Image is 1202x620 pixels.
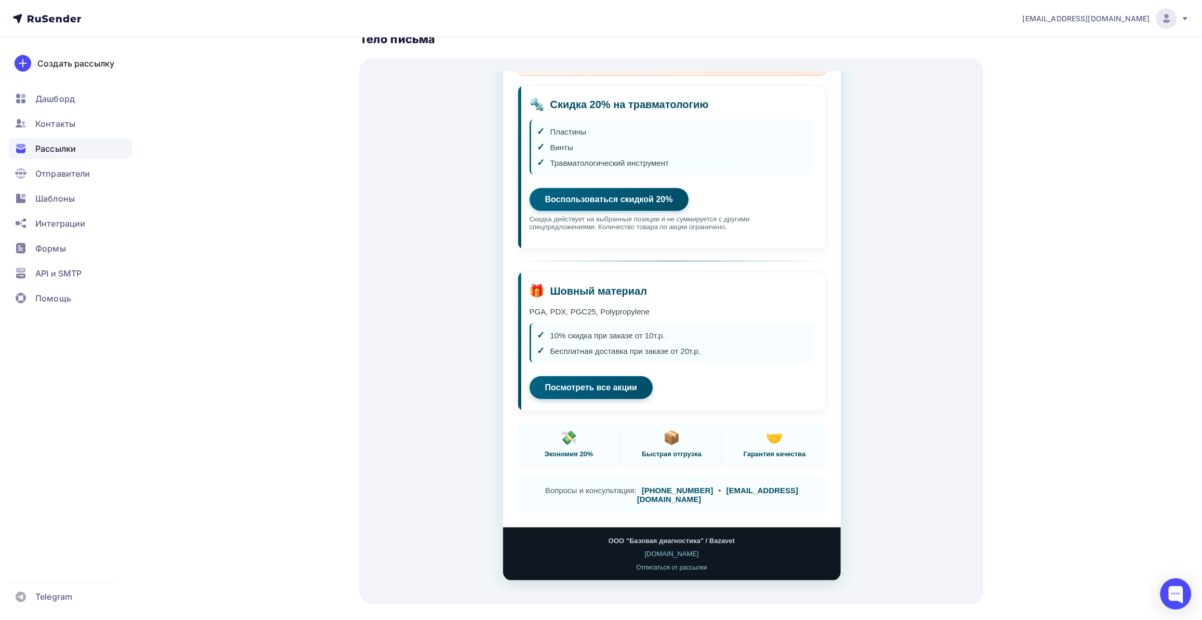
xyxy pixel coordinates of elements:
div: Гарантия качества [245,378,335,386]
span: [EMAIL_ADDRESS][DOMAIN_NAME] [1023,14,1150,24]
span: ✓ [52,273,60,285]
a: Дашборд [8,88,132,109]
a: Формы [8,238,132,259]
div: Травматологический инструмент [52,85,323,97]
span: Рассылки [35,142,76,155]
span: Формы [35,242,66,255]
div: Тело письма [360,32,983,46]
a: Отправители [8,163,132,184]
span: Помощь [35,292,71,305]
a: [DOMAIN_NAME] [160,478,214,486]
span: 🔩 [45,25,60,40]
p: Скидка действует на выбранные позиции и не суммируется с другими спецпредложениями. Количество то... [45,143,329,159]
span: Отправители [35,167,90,180]
div: Пластины [52,54,323,65]
span: Интеграции [35,217,85,230]
span: ✓ [52,54,60,65]
p: PGA, PDX, PGC25, Polypropylene [45,234,329,245]
a: Воспользоваться скидкой 20% [45,116,204,139]
div: 10% скидка при заказе от 10т.р. [52,258,323,269]
span: Telegram [35,591,72,603]
a: [EMAIL_ADDRESS][DOMAIN_NAME] [1023,8,1190,29]
div: 📦 [142,358,232,374]
span: 🎁 [45,212,60,227]
span: Шаблоны [35,192,75,205]
div: Бесплатная доставка при заказе от 20т.р. [52,273,323,285]
span: ✓ [52,70,60,81]
div: 🤝 [245,358,335,374]
span: ✓ [52,258,60,269]
a: [PHONE_NUMBER] [157,414,229,423]
div: Вопросы и консультация: • [33,405,341,441]
div: 💸 [39,358,129,374]
a: Шаблоны [8,188,132,209]
span: Дашборд [35,93,75,105]
strong: ООО "Базовая диагностика" / Bazavet [124,465,250,473]
div: Создать рассылку [37,57,114,70]
a: Посмотреть все акции [45,305,168,327]
span: ✓ [52,85,60,97]
div: Шовный материал [45,212,329,227]
a: Рассылки [8,138,132,159]
span: API и SMTP [35,267,82,280]
div: Винты [52,70,323,81]
div: Быстрая отгрузка [142,378,232,386]
div: Скидка 20% на травматологию [45,25,329,40]
a: Контакты [8,113,132,134]
div: Экономия 20% [39,378,129,386]
a: [EMAIL_ADDRESS][DOMAIN_NAME] [152,414,313,432]
a: Отписаться от рассылки [151,492,222,499]
span: Контакты [35,117,75,130]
